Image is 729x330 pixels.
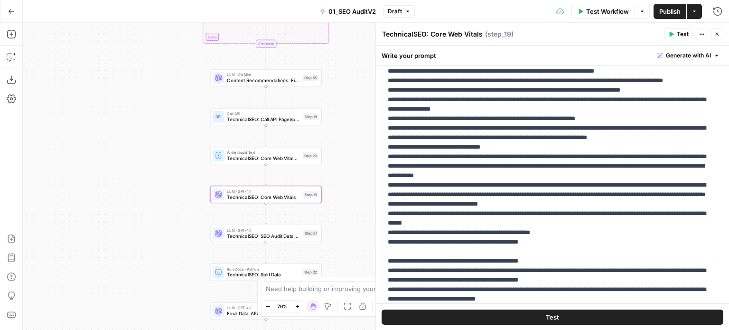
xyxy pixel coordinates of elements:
button: 01_SEO AuditV2 [314,4,382,19]
button: Draft [383,5,415,18]
span: 01_SEO AuditV2 [328,7,376,16]
div: Run Code · PythonTechnicalSEO: Split DataStep 22 [210,264,322,281]
div: Step 19 [303,191,318,198]
g: Edge from step_18 to step_20 [265,125,267,146]
span: Test [546,312,559,321]
span: Content Recommendations: Filter and Sort Phrases [227,77,299,84]
span: LLM · GPT-4.1 [227,305,299,311]
div: Step 65 [303,75,318,81]
span: Draft [388,7,402,16]
div: Step 22 [303,269,318,275]
span: TechnicalSEO: Call API PageSpeed Insight [227,116,300,123]
div: Write Liquid TextTechnicalSEO: Core Web Vitals DataStep 20 [210,147,322,164]
div: LLM · O4 MiniContent Recommendations: Filter and Sort PhrasesStep 65 [210,69,322,86]
g: Edge from step_63-iteration-end to step_65 [265,47,267,68]
span: Run Code · Python [227,266,299,272]
div: LLM · GPT-4.1TechnicalSEO: Core Web VitalsStep 19 [210,186,322,203]
g: Edge from step_65 to step_18 [265,86,267,107]
textarea: TechnicalSEO: Core Web Vitals [382,29,483,39]
div: Call APITechnicalSEO: Call API PageSpeed InsightStep 18 [210,108,322,125]
button: Test [664,28,693,40]
span: Final Data: AEO Assessment [227,310,299,317]
div: Step 21 [303,230,318,237]
div: LLM · GPT-4.1Final Data: AEO AssessmentStep 79 [210,302,322,320]
button: Test [382,309,723,324]
div: Complete [210,40,322,48]
div: Step 18 [303,113,318,120]
span: 76% [277,302,288,310]
span: Test Workflow [586,7,629,16]
span: TechnicalSEO: Split Data [227,271,299,278]
div: LLM · GPT-4.1TechnicalSEO: SEO Audit Data ReorganizationStep 21 [210,225,322,242]
g: Edge from step_21 to step_22 [265,242,267,263]
div: Write your prompt [376,46,729,65]
span: Generate with AI [666,51,711,60]
button: Publish [654,4,686,19]
span: LLM · GPT-4.1 [227,189,300,194]
div: Complete [256,40,276,48]
span: Publish [659,7,681,16]
span: LLM · GPT-4.1 [227,227,300,233]
button: Generate with AI [654,49,723,62]
button: Test Workflow [571,4,635,19]
span: LLM · O4 Mini [227,72,299,77]
span: ( step_19 ) [485,29,514,39]
span: Write Liquid Text [227,150,299,155]
span: Call API [227,111,300,116]
g: Edge from step_20 to step_19 [265,164,267,185]
span: TechnicalSEO: Core Web Vitals Data [227,154,299,161]
span: TechnicalSEO: Core Web Vitals [227,193,300,200]
span: Test [677,30,689,38]
g: Edge from step_19 to step_21 [265,203,267,224]
span: TechnicalSEO: SEO Audit Data Reorganization [227,232,300,239]
div: Step 20 [303,152,318,159]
